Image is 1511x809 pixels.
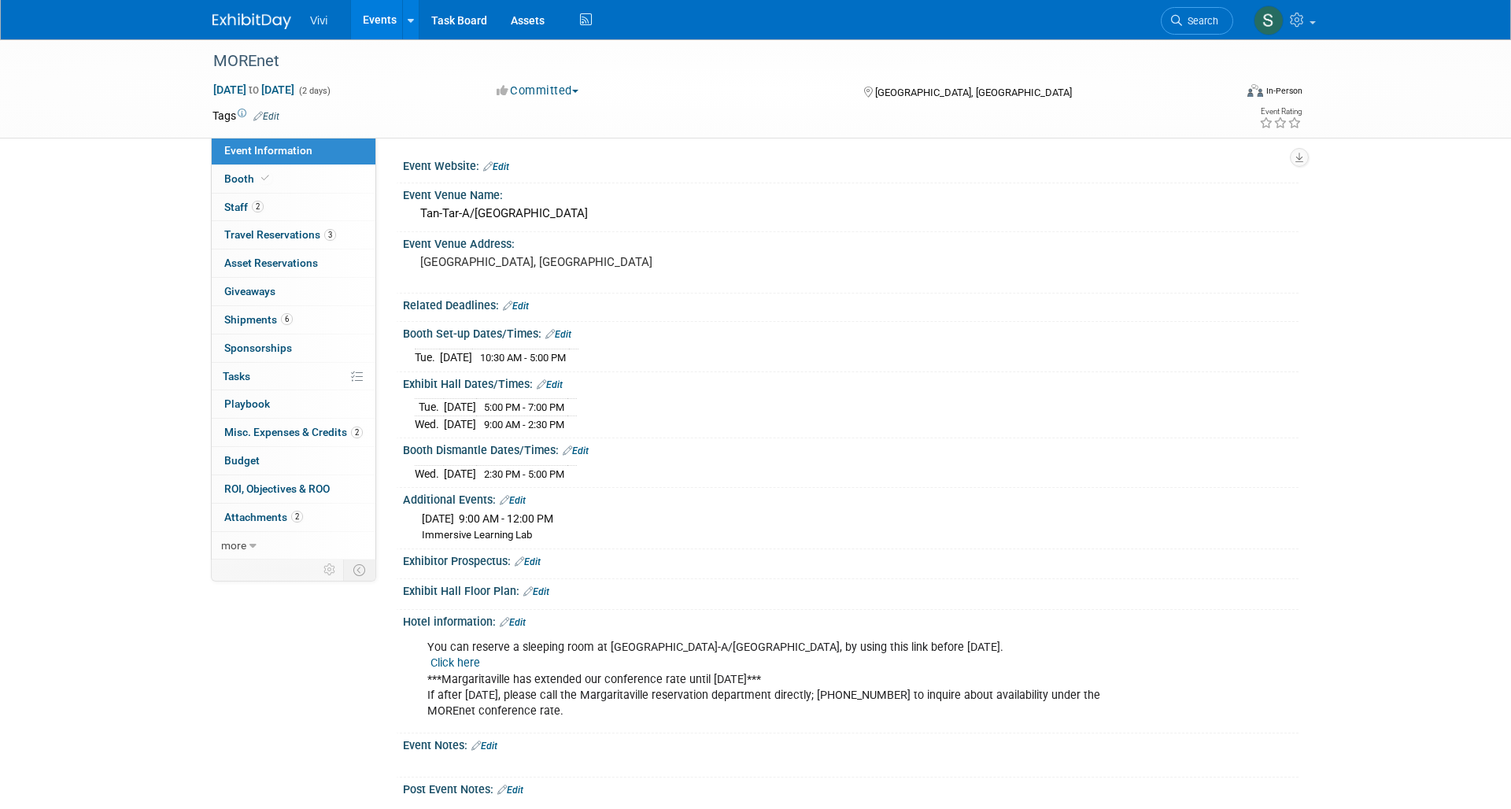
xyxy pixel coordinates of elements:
div: Additional Events: [403,488,1299,508]
span: (2 days) [297,86,331,96]
div: Event Website: [403,154,1299,175]
span: Misc. Expenses & Credits [224,426,363,438]
span: 2:30 PM - 5:00 PM [484,468,564,480]
a: Edit [253,111,279,122]
td: Personalize Event Tab Strip [316,560,344,580]
a: Click here [430,656,480,670]
div: You can reserve a sleeping room at [GEOGRAPHIC_DATA]-A/[GEOGRAPHIC_DATA], by using this link befo... [416,632,1125,726]
img: Sara Membreno [1254,6,1284,35]
td: [DATE] [444,399,476,416]
span: Budget [224,454,260,467]
pre: [GEOGRAPHIC_DATA], [GEOGRAPHIC_DATA] [420,255,759,269]
div: Exhibitor Prospectus: [403,549,1299,570]
div: Immersive Learning Lab [422,528,1287,543]
span: Vivi [310,14,327,27]
i: Booth reservation complete [261,174,269,183]
div: Booth Set-up Dates/Times: [403,322,1299,342]
span: Shipments [224,313,293,326]
span: Sponsorships [224,342,292,354]
span: Tasks [223,370,250,382]
a: Travel Reservations3 [212,221,375,249]
span: Event Information [224,144,312,157]
a: Edit [500,617,526,628]
span: more [221,539,246,552]
span: 6 [281,313,293,325]
div: MOREnet [208,47,1210,76]
img: ExhibitDay [212,13,291,29]
td: Wed. [415,465,444,482]
td: Wed. [415,416,444,432]
span: [DATE] 9:00 AM - 12:00 PM [422,512,553,525]
div: Event Format [1140,82,1302,105]
div: Tan-Tar-A/[GEOGRAPHIC_DATA] [415,201,1287,226]
span: 10:30 AM - 5:00 PM [480,352,566,364]
div: Event Venue Address: [403,232,1299,252]
span: Attachments [224,511,303,523]
a: Edit [471,741,497,752]
a: Giveaways [212,278,375,305]
span: Staff [224,201,264,213]
a: Event Information [212,137,375,164]
td: [DATE] [444,465,476,482]
a: Edit [537,379,563,390]
a: Search [1161,7,1233,35]
td: [DATE] [440,349,472,365]
span: 2 [351,427,363,438]
div: In-Person [1265,85,1302,97]
a: Edit [500,495,526,506]
a: Budget [212,447,375,475]
button: Committed [491,83,585,99]
a: Sponsorships [212,334,375,362]
a: Booth [212,165,375,193]
td: Tags [212,108,279,124]
a: Asset Reservations [212,249,375,277]
div: Exhibit Hall Dates/Times: [403,372,1299,393]
span: [DATE] [DATE] [212,83,295,97]
div: Related Deadlines: [403,294,1299,314]
span: Playbook [224,397,270,410]
a: Staff2 [212,194,375,221]
span: 5:00 PM - 7:00 PM [484,401,564,413]
div: Exhibit Hall Floor Plan: [403,579,1299,600]
span: Giveaways [224,285,275,297]
td: [DATE] [444,416,476,432]
span: ROI, Objectives & ROO [224,482,330,495]
span: 2 [291,511,303,523]
span: Booth [224,172,272,185]
a: more [212,532,375,560]
a: Edit [523,586,549,597]
span: 9:00 AM - 2:30 PM [484,419,564,430]
div: Event Venue Name: [403,183,1299,203]
a: Edit [503,301,529,312]
span: [GEOGRAPHIC_DATA], [GEOGRAPHIC_DATA] [875,87,1072,98]
span: Search [1182,15,1218,27]
a: Shipments6 [212,306,375,334]
a: Edit [563,445,589,456]
a: Attachments2 [212,504,375,531]
a: Edit [483,161,509,172]
td: Tue. [415,399,444,416]
a: ROI, Objectives & ROO [212,475,375,503]
div: Post Event Notes: [403,778,1299,798]
a: Edit [545,329,571,340]
td: Toggle Event Tabs [344,560,376,580]
a: Playbook [212,390,375,418]
a: Edit [497,785,523,796]
a: Tasks [212,363,375,390]
a: Misc. Expenses & Credits2 [212,419,375,446]
div: Booth Dismantle Dates/Times: [403,438,1299,459]
span: Travel Reservations [224,228,336,241]
img: Format-Inperson.png [1247,84,1263,97]
span: 3 [324,229,336,241]
span: to [246,83,261,96]
div: Event Notes: [403,733,1299,754]
span: 2 [252,201,264,212]
div: Event Rating [1259,108,1302,116]
span: Asset Reservations [224,257,318,269]
div: Hotel information: [403,610,1299,630]
td: Tue. [415,349,440,365]
a: Edit [515,556,541,567]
